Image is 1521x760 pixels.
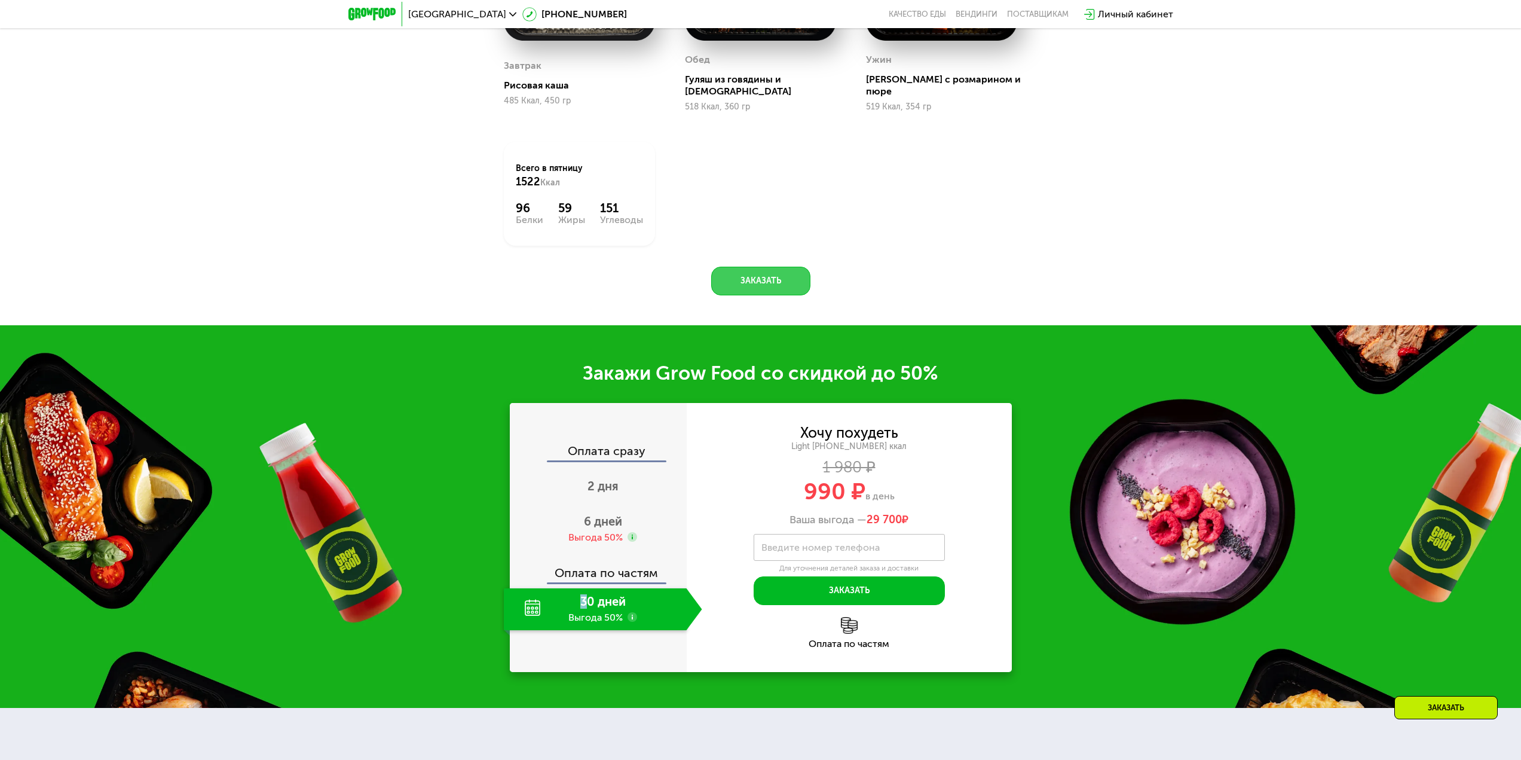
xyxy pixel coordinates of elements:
[754,564,945,573] div: Для уточнения деталей заказа и доставки
[516,215,543,225] div: Белки
[600,201,643,215] div: 151
[754,576,945,605] button: Заказать
[516,163,643,189] div: Всего в пятницу
[504,96,655,106] div: 485 Ккал, 450 гр
[511,555,687,582] div: Оплата по частям
[866,51,892,69] div: Ужин
[558,201,585,215] div: 59
[761,544,880,551] label: Введите номер телефона
[687,514,1012,527] div: Ваша выгода —
[587,479,619,493] span: 2 дня
[522,7,627,22] a: [PHONE_NUMBER]
[685,74,846,97] div: Гуляш из говядины и [DEMOGRAPHIC_DATA]
[711,267,810,295] button: Заказать
[685,51,710,69] div: Обед
[516,201,543,215] div: 96
[866,74,1027,97] div: [PERSON_NAME] с розмарином и пюре
[867,513,902,526] span: 29 700
[687,461,1012,474] div: 1 980 ₽
[866,102,1017,112] div: 519 Ккал, 354 гр
[889,10,946,19] a: Качество еды
[687,639,1012,649] div: Оплата по частям
[516,175,540,188] span: 1522
[956,10,997,19] a: Вендинги
[511,445,687,460] div: Оплата сразу
[568,531,623,544] div: Выгода 50%
[408,10,506,19] span: [GEOGRAPHIC_DATA]
[1007,10,1069,19] div: поставщикам
[584,514,622,529] span: 6 дней
[804,478,865,505] span: 990 ₽
[600,215,643,225] div: Углеводы
[504,57,541,75] div: Завтрак
[867,514,908,527] span: ₽
[504,80,665,91] div: Рисовая каша
[558,215,585,225] div: Жиры
[1394,696,1498,719] div: Заказать
[1098,7,1173,22] div: Личный кабинет
[687,441,1012,452] div: Light [PHONE_NUMBER] ккал
[865,490,895,502] span: в день
[685,102,836,112] div: 518 Ккал, 360 гр
[540,178,560,188] span: Ккал
[800,426,898,439] div: Хочу похудеть
[841,617,858,634] img: l6xcnZfty9opOoJh.png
